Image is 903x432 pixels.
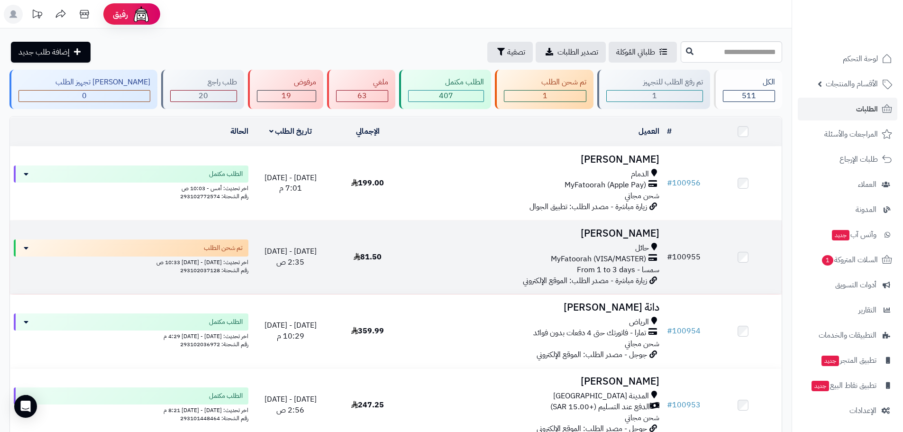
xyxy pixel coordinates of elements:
[742,90,756,101] span: 511
[180,266,248,275] span: رقم الشحنة: 293102037128
[159,70,246,109] a: طلب راجع 20
[410,228,659,239] h3: [PERSON_NAME]
[230,126,248,137] a: الحالة
[821,253,878,267] span: السلات المتروكة
[8,70,159,109] a: [PERSON_NAME] تجهيز الطلب 0
[504,91,585,101] div: 1
[180,340,248,349] span: رقم الشحنة: 293102036972
[557,46,598,58] span: تصدير الطلبات
[409,91,483,101] div: 407
[798,148,897,171] a: طلبات الإرجاع
[397,70,493,109] a: الطلب مكتمل 407
[667,177,701,189] a: #100956
[835,278,876,292] span: أدوات التسويق
[812,381,829,391] span: جديد
[336,77,388,88] div: ملغي
[821,356,839,366] span: جديد
[356,126,380,137] a: الإجمالي
[723,77,775,88] div: الكل
[607,91,702,101] div: 1
[629,317,649,328] span: الرياض
[577,264,659,276] span: سمسا - From 1 to 3 days
[606,77,703,88] div: تم رفع الطلب للتجهيز
[667,325,672,337] span: #
[839,153,878,166] span: طلبات الإرجاع
[798,399,897,422] a: الإعدادات
[832,230,849,240] span: جديد
[831,228,876,241] span: وآتس آب
[265,172,317,194] span: [DATE] - [DATE] 7:01 م
[712,70,784,109] a: الكل511
[553,391,649,402] span: المدينة [GEOGRAPHIC_DATA]
[408,77,484,88] div: الطلب مكتمل
[819,329,876,342] span: التطبيقات والخدمات
[180,192,248,201] span: رقم الشحنة: 293102772574
[798,274,897,296] a: أدوات التسويق
[565,180,646,191] span: MyFatoorah (Apple Pay)
[856,203,876,216] span: المدونة
[504,77,586,88] div: تم شحن الطلب
[171,91,236,101] div: 20
[14,257,248,267] div: اخر تحديث: [DATE] - [DATE] 10:33 ص
[798,374,897,397] a: تطبيق نقاط البيعجديد
[822,255,833,266] span: 1
[826,77,878,91] span: الأقسام والمنتجات
[170,77,237,88] div: طلب راجع
[257,77,316,88] div: مرفوض
[351,399,384,411] span: 247.25
[14,331,248,340] div: اخر تحديث: [DATE] - [DATE] 4:29 م
[798,173,897,196] a: العملاء
[798,98,897,120] a: الطلبات
[635,243,649,254] span: حائل
[14,404,248,414] div: اخر تحديث: [DATE] - [DATE] 8:21 م
[209,391,243,401] span: الطلب مكتمل
[625,412,659,423] span: شحن مجاني
[493,70,595,109] a: تم شحن الطلب 1
[325,70,397,109] a: ملغي 63
[667,325,701,337] a: #100954
[14,395,37,418] div: Open Intercom Messenger
[337,91,388,101] div: 63
[537,349,647,360] span: جوجل - مصدر الطلب: الموقع الإلكتروني
[487,42,533,63] button: تصفية
[625,338,659,349] span: شحن مجاني
[410,154,659,165] h3: [PERSON_NAME]
[265,320,317,342] span: [DATE] - [DATE] 10:29 م
[536,42,606,63] a: تصدير الطلبات
[11,42,91,63] a: إضافة طلب جديد
[798,198,897,221] a: المدونة
[246,70,325,109] a: مرفوض 19
[180,414,248,423] span: رقم الشحنة: 293101448464
[18,46,70,58] span: إضافة طلب جديد
[798,349,897,372] a: تطبيق المتجرجديد
[113,9,128,20] span: رفيق
[667,399,672,411] span: #
[631,169,649,180] span: الدمام
[798,47,897,70] a: لوحة التحكم
[798,324,897,347] a: التطبيقات والخدمات
[204,243,243,253] span: تم شحن الطلب
[209,169,243,179] span: الطلب مكتمل
[652,90,657,101] span: 1
[824,128,878,141] span: المراجعات والأسئلة
[82,90,87,101] span: 0
[821,354,876,367] span: تطبيق المتجر
[798,248,897,271] a: السلات المتروكة1
[269,126,312,137] a: تاريخ الطلب
[282,90,291,101] span: 19
[811,379,876,392] span: تطبيق نقاط البيع
[856,102,878,116] span: الطلبات
[667,177,672,189] span: #
[25,5,49,26] a: تحديثات المنصة
[351,325,384,337] span: 359.99
[132,5,151,24] img: ai-face.png
[638,126,659,137] a: العميل
[667,126,672,137] a: #
[551,254,646,265] span: MyFatoorah (VISA/MASTER)
[18,77,150,88] div: [PERSON_NAME] تجهيز الطلب
[351,177,384,189] span: 199.00
[199,90,208,101] span: 20
[858,303,876,317] span: التقارير
[616,46,655,58] span: طلباتي المُوكلة
[858,178,876,191] span: العملاء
